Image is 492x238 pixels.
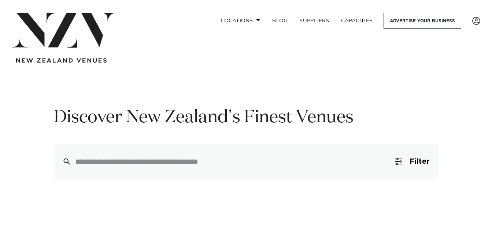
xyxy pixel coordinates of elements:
[54,106,438,129] h1: Discover New Zealand's Finest Venues
[215,13,266,29] a: Locations
[12,13,115,48] img: nzv-logo.png
[16,58,107,63] img: new-zealand-venues-text.png
[266,13,293,29] a: BLOG
[386,144,438,179] button: Filter
[293,13,335,29] a: SUPPLIERS
[335,13,379,29] a: Capacities
[384,13,461,29] a: Advertise your business
[410,158,429,165] span: Filter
